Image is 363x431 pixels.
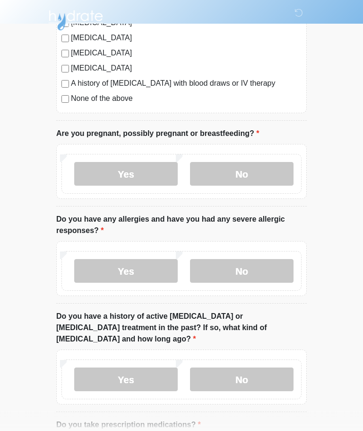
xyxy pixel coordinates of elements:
label: Yes [74,162,178,186]
label: Yes [74,260,178,283]
label: Are you pregnant, possibly pregnant or breastfeeding? [56,128,259,140]
label: A history of [MEDICAL_DATA] with blood draws or IV therapy [71,78,302,90]
input: A history of [MEDICAL_DATA] with blood draws or IV therapy [61,81,69,88]
label: Yes [74,368,178,392]
label: Do you have a history of active [MEDICAL_DATA] or [MEDICAL_DATA] treatment in the past? If so, wh... [56,311,307,345]
label: Do you take prescription medications? [56,420,201,431]
label: Do you have any allergies and have you had any severe allergic responses? [56,214,307,237]
label: No [190,368,294,392]
input: [MEDICAL_DATA] [61,35,69,43]
label: [MEDICAL_DATA] [71,33,302,44]
img: Hydrate IV Bar - Arcadia Logo [47,7,104,31]
input: [MEDICAL_DATA] [61,65,69,73]
label: [MEDICAL_DATA] [71,48,302,59]
input: [MEDICAL_DATA] [61,50,69,58]
label: [MEDICAL_DATA] [71,63,302,74]
label: No [190,260,294,283]
input: None of the above [61,96,69,103]
label: None of the above [71,93,302,105]
label: No [190,162,294,186]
